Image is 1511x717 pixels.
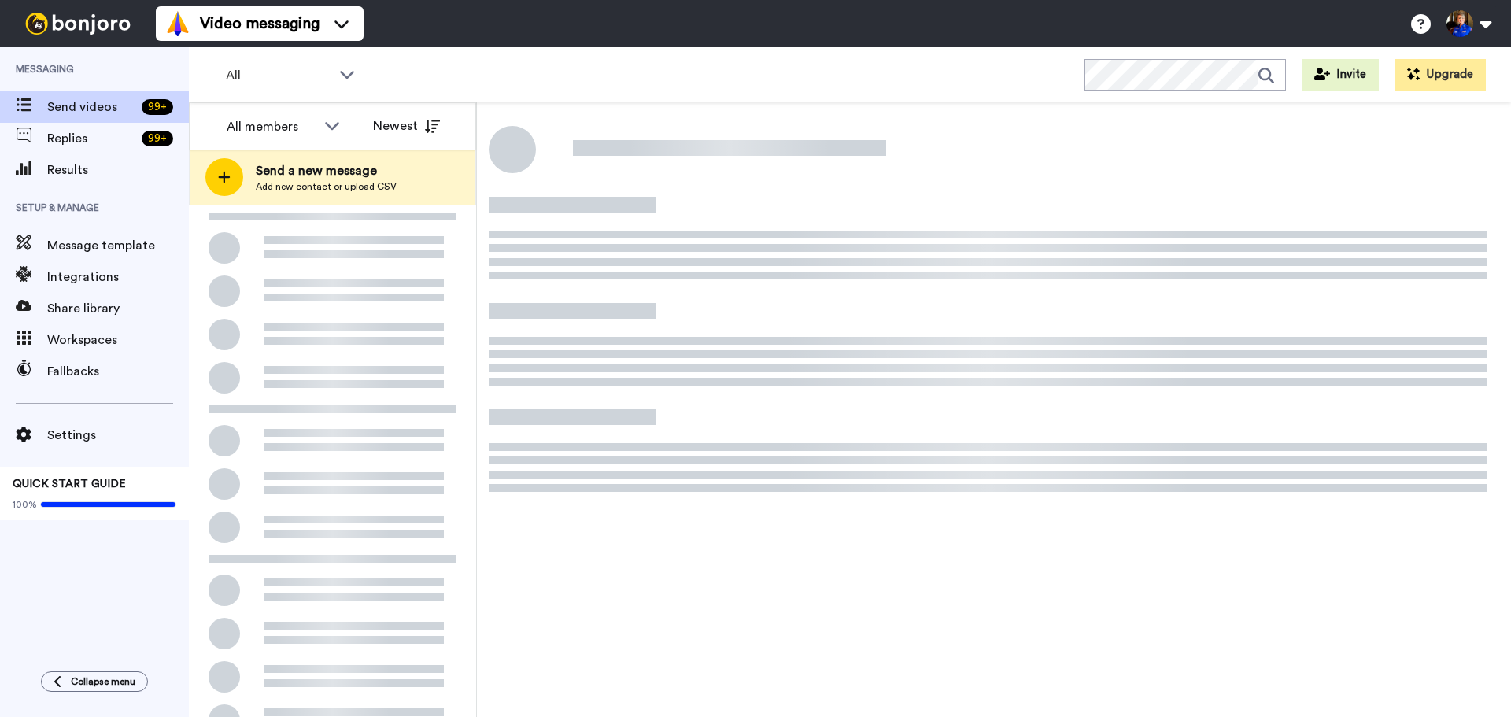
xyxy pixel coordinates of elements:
div: All members [227,117,316,136]
span: Fallbacks [47,362,189,381]
div: 99 + [142,131,173,146]
span: Send a new message [256,161,397,180]
span: Collapse menu [71,675,135,688]
span: Integrations [47,268,189,286]
span: Message template [47,236,189,255]
span: Video messaging [200,13,320,35]
button: Newest [361,110,452,142]
div: 99 + [142,99,173,115]
span: Workspaces [47,331,189,349]
button: Upgrade [1395,59,1486,91]
span: Replies [47,129,135,148]
span: Results [47,161,189,179]
span: All [226,66,331,85]
button: Invite [1302,59,1379,91]
span: Add new contact or upload CSV [256,180,397,193]
img: bj-logo-header-white.svg [19,13,137,35]
button: Collapse menu [41,671,148,692]
span: Send videos [47,98,135,116]
span: Share library [47,299,189,318]
span: QUICK START GUIDE [13,479,126,490]
img: vm-color.svg [165,11,190,36]
span: 100% [13,498,37,511]
span: Settings [47,426,189,445]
